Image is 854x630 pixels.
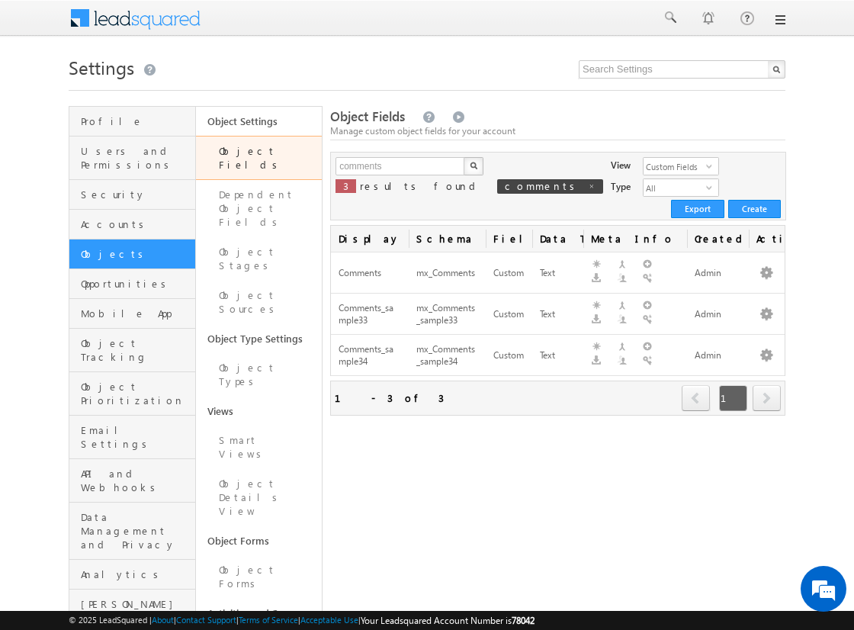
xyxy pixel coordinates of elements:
[583,226,686,252] span: Meta Info
[682,385,710,411] span: prev
[152,615,174,625] a: About
[81,597,191,611] span: [PERSON_NAME]
[81,336,191,364] span: Object Tracking
[505,179,580,192] span: comments
[69,137,195,180] a: Users and Permissions
[69,613,535,628] span: © 2025 LeadSquared | | | | |
[486,226,532,252] span: Field Type
[69,590,195,619] a: [PERSON_NAME]
[706,183,718,192] span: select
[339,302,393,326] span: Comments_sample33
[196,324,323,353] a: Object Type Settings
[81,510,191,551] span: Data Management and Privacy
[330,108,405,125] span: Object Fields
[81,307,191,320] span: Mobile App
[300,615,358,625] a: Acceptable Use
[81,567,191,581] span: Analytics
[81,423,191,451] span: Email Settings
[470,162,477,169] img: Search
[196,180,323,237] a: Dependent Object Fields
[644,179,706,196] span: All
[81,277,191,291] span: Opportunities
[540,348,576,364] div: Text
[695,348,741,364] div: Admin
[196,136,323,180] a: Object Fields
[81,217,191,231] span: Accounts
[749,226,785,252] span: Actions
[69,55,134,79] span: Settings
[644,158,706,175] span: Custom Fields
[753,387,781,411] a: next
[69,299,195,329] a: Mobile App
[81,467,191,494] span: API and Webhooks
[196,426,323,469] a: Smart Views
[671,200,724,218] button: Export
[81,188,191,201] span: Security
[196,526,323,555] a: Object Forms
[687,226,749,252] span: Created By
[719,385,747,411] span: 1
[196,237,323,281] a: Object Stages
[81,380,191,407] span: Object Prioritization
[682,387,711,411] a: prev
[493,307,525,323] div: Custom
[335,389,444,407] div: 1 - 3 of 3
[493,348,525,364] div: Custom
[579,60,785,79] input: Search Settings
[339,343,393,368] span: Comments_sample34
[69,210,195,239] a: Accounts
[81,114,191,128] span: Profile
[69,180,195,210] a: Security
[196,353,323,397] a: Object Types
[695,265,741,281] div: Admin
[611,157,631,172] div: View
[69,372,195,416] a: Object Prioritization
[330,124,785,138] div: Manage custom object fields for your account
[339,267,381,278] span: Comments
[343,179,348,192] span: 3
[331,226,408,252] span: Display Name
[416,301,478,329] div: mx_Comments_sample33
[69,239,195,269] a: Objects
[532,226,584,252] span: Data Type
[611,178,631,194] div: Type
[69,459,195,503] a: API and Webhooks
[69,503,195,560] a: Data Management and Privacy
[196,599,323,628] a: Activities and Scores
[69,269,195,299] a: Opportunities
[81,144,191,172] span: Users and Permissions
[512,615,535,626] span: 78042
[416,265,478,281] div: mx_Comments
[176,615,236,625] a: Contact Support
[416,342,478,371] div: mx_Comments_sample34
[540,265,576,281] div: Text
[540,307,576,323] div: Text
[196,469,323,526] a: Object Details View
[706,162,718,171] span: select
[196,107,323,136] a: Object Settings
[196,281,323,324] a: Object Sources
[196,397,323,426] a: Views
[69,329,195,372] a: Object Tracking
[409,226,486,252] span: Schema Name
[728,200,781,218] button: Create
[81,247,191,261] span: Objects
[69,416,195,459] a: Email Settings
[196,555,323,599] a: Object Forms
[360,179,481,192] span: results found
[69,107,195,137] a: Profile
[239,615,298,625] a: Terms of Service
[361,615,535,626] span: Your Leadsquared Account Number is
[695,307,741,323] div: Admin
[69,560,195,590] a: Analytics
[493,265,525,281] div: Custom
[753,385,781,411] span: next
